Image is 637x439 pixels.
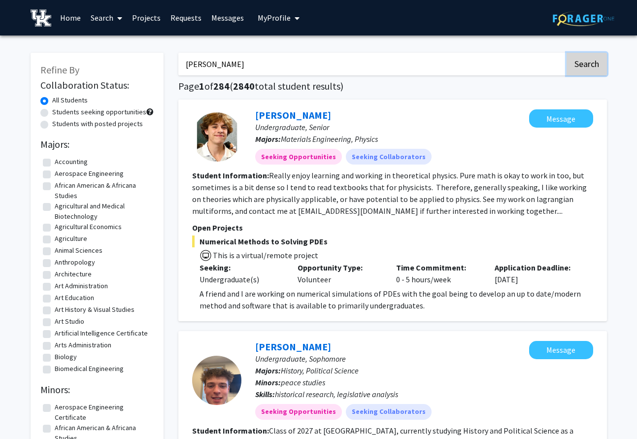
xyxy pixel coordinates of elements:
p: Application Deadline: [495,262,578,273]
label: Aerospace Engineering Certificate [55,402,151,423]
label: Accounting [55,157,88,167]
span: Undergraduate, Sophomore [255,354,346,364]
p: Time Commitment: [396,262,480,273]
label: Students seeking opportunities [52,107,146,117]
span: 2840 [233,80,255,92]
div: [DATE] [487,262,586,285]
span: 1 [199,80,204,92]
label: Art History & Visual Studies [55,304,134,315]
button: Message Reece Harris [529,341,593,359]
b: Skills: [255,389,275,399]
mat-chip: Seeking Collaborators [346,149,432,165]
b: Student Information: [192,426,269,436]
h2: Minors: [40,384,154,396]
span: 284 [213,80,230,92]
span: Materials Engineering, Physics [281,134,378,144]
a: Search [86,0,127,35]
label: Art Studio [55,316,84,327]
label: Art Education [55,293,94,303]
label: Students with posted projects [52,119,143,129]
h2: Collaboration Status: [40,79,154,91]
a: Messages [206,0,249,35]
img: University of Kentucky Logo [31,9,52,27]
b: Majors: [255,366,281,375]
span: peace studies [281,377,325,387]
span: Numerical Methods to Solving PDEs [192,236,593,247]
a: [PERSON_NAME] [255,340,331,353]
label: Artificial Intelligence Certificate [55,328,148,338]
a: [PERSON_NAME] [255,109,331,121]
label: Biology [55,352,77,362]
div: Volunteer [290,262,389,285]
span: History, Political Science [281,366,359,375]
p: Opportunity Type: [298,262,381,273]
label: Anthropology [55,257,95,268]
img: ForagerOne Logo [553,11,614,26]
label: Arts Administration [55,340,111,350]
span: This is a virtual/remote project [212,250,318,260]
h2: Majors: [40,138,154,150]
label: African American & Africana Studies [55,180,151,201]
button: Search [567,53,607,75]
button: Message Gabriel Suarez [529,109,593,128]
div: 0 - 5 hours/week [389,262,487,285]
span: My Profile [258,13,291,23]
span: Open Projects [192,223,243,233]
mat-chip: Seeking Collaborators [346,404,432,420]
label: Agricultural and Medical Biotechnology [55,201,151,222]
mat-chip: Seeking Opportunities [255,149,342,165]
span: historical research, legislative analysis [275,389,398,399]
h1: Page of ( total student results) [178,80,607,92]
a: Home [55,0,86,35]
fg-read-more: Really enjoy learning and working in theoretical physics. Pure math is okay to work in too, but s... [192,170,587,216]
label: Art Administration [55,281,108,291]
span: Undergraduate, Senior [255,122,329,132]
p: Seeking: [200,262,283,273]
label: Biosystems Engineering [55,375,126,386]
label: All Students [52,95,88,105]
div: Undergraduate(s) [200,273,283,285]
label: Agriculture [55,234,87,244]
label: Biomedical Engineering [55,364,124,374]
a: Projects [127,0,166,35]
label: Aerospace Engineering [55,169,124,179]
label: Agricultural Economics [55,222,122,232]
label: Architecture [55,269,92,279]
b: Student Information: [192,170,269,180]
mat-chip: Seeking Opportunities [255,404,342,420]
b: Minors: [255,377,281,387]
label: Animal Sciences [55,245,102,256]
input: Search Keywords [178,53,565,75]
b: Majors: [255,134,281,144]
p: A friend and I are working on numerical simulations of PDEs with the goal being to develop an up ... [200,288,593,311]
a: Requests [166,0,206,35]
span: Refine By [40,64,79,76]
